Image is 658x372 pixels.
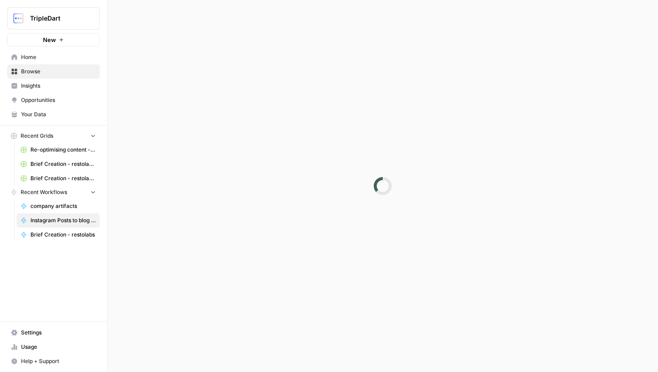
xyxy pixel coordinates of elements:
a: Insights [7,79,100,93]
button: Recent Workflows [7,186,100,199]
button: Workspace: TripleDart [7,7,100,30]
a: Settings [7,325,100,340]
span: Brief Creation - restolabs Grid [30,174,96,182]
span: Instagram Posts to blog articles [30,216,96,224]
span: Brief Creation - restolabs [30,231,96,239]
span: Re-optimising content - revenuegrid Grid [30,146,96,154]
a: Your Data [7,107,100,122]
span: Help + Support [21,357,96,365]
span: Usage [21,343,96,351]
span: Home [21,53,96,61]
button: Help + Support [7,354,100,368]
a: company artifacts [17,199,100,213]
span: Browse [21,68,96,76]
span: Brief Creation - restolabs Grid [30,160,96,168]
img: TripleDart Logo [10,10,26,26]
span: Recent Grids [21,132,53,140]
a: Usage [7,340,100,354]
span: Settings [21,329,96,337]
button: Recent Grids [7,129,100,143]
span: Insights [21,82,96,90]
a: Browse [7,64,100,79]
a: Home [7,50,100,64]
a: Opportunities [7,93,100,107]
span: TripleDart [30,14,84,23]
a: Brief Creation - restolabs Grid [17,171,100,186]
span: company artifacts [30,202,96,210]
a: Brief Creation - restolabs Grid [17,157,100,171]
span: New [43,35,56,44]
a: Brief Creation - restolabs [17,228,100,242]
a: Instagram Posts to blog articles [17,213,100,228]
span: Recent Workflows [21,188,67,196]
span: Opportunities [21,96,96,104]
button: New [7,33,100,46]
span: Your Data [21,110,96,118]
a: Re-optimising content - revenuegrid Grid [17,143,100,157]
